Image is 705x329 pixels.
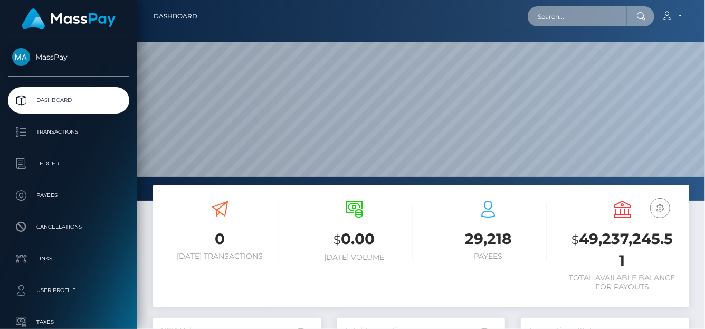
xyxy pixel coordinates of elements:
a: Dashboard [8,87,129,114]
a: Links [8,246,129,272]
p: Links [12,251,125,267]
a: Payees [8,182,129,209]
small: $ [571,232,579,247]
h6: [DATE] Transactions [161,252,279,261]
p: User Profile [12,283,125,298]
p: Cancellations [12,219,125,235]
img: MassPay Logo [22,8,116,29]
input: Search... [528,6,627,26]
img: MassPay [12,48,30,66]
h3: 49,237,245.51 [563,229,681,271]
h3: 0.00 [295,229,413,250]
p: Dashboard [12,92,125,108]
a: Ledger [8,151,129,177]
span: MassPay [8,52,129,62]
h6: Total Available Balance for Payouts [563,274,681,292]
h6: [DATE] Volume [295,253,413,262]
p: Payees [12,187,125,203]
h3: 0 [161,229,279,249]
a: Dashboard [154,5,197,27]
small: $ [334,232,341,247]
h3: 29,218 [429,229,547,249]
a: Cancellations [8,214,129,240]
p: Transactions [12,124,125,140]
a: Transactions [8,119,129,145]
h6: Payees [429,252,547,261]
p: Ledger [12,156,125,172]
a: User Profile [8,277,129,304]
